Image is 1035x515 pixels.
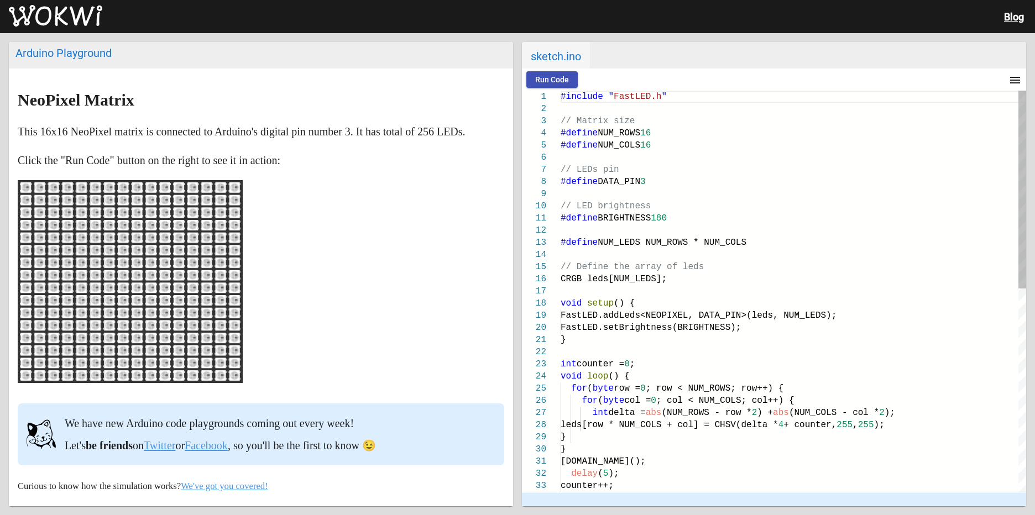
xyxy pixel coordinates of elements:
div: 19 [522,309,546,322]
div: 27 [522,407,546,419]
span: 0 [624,359,630,369]
div: We have new Arduino code playgrounds coming out every week! Let's on or , so you'll be the first ... [65,412,376,456]
span: 5 [603,469,609,479]
span: ( [598,469,603,479]
span: } [561,335,566,345]
button: Run Code [526,71,578,88]
p: Click the "Run Code" button on the right to see it in action: [18,151,504,169]
span: #define [561,128,598,138]
span: FastLED.addLeds<NEOPIXEL, DATA_PIN>(leds, NUM_LE [561,311,816,320]
span: FastLED.setBrightness(BRIGHTNESS); [561,323,741,333]
span: NUM_LEDS NUM_ROWS * NUM_COLS [598,238,746,248]
span: (NUM_ROWS - row * [661,408,751,418]
div: 24 [522,370,546,382]
span: setup [587,298,614,308]
div: 11 [522,212,546,224]
span: } [561,444,566,454]
span: int [561,359,577,369]
span: // LEDs pin [561,165,619,175]
div: 16 [522,273,546,285]
span: delta = [608,408,645,418]
div: 8 [522,176,546,188]
a: Facebook [185,439,228,451]
div: 1 [522,91,546,103]
div: 34 [522,492,546,504]
span: ( [587,383,593,393]
span: CRGB leds[NUM_LEDS]; [561,274,667,284]
span: ) + [757,408,773,418]
span: 2 [752,408,757,418]
span: byte [593,383,614,393]
strong: be friends [86,439,133,451]
span: #define [561,140,598,150]
div: 14 [522,249,546,261]
span: " [661,92,667,102]
span: () { [608,371,629,381]
span: ); [874,420,885,430]
span: 255 [858,420,874,430]
div: 17 [522,285,546,297]
span: for [571,383,587,393]
span: #include [561,92,603,102]
span: #define [561,238,598,248]
div: 22 [522,346,546,358]
span: Run Code [535,75,569,84]
div: Arduino Playground [15,46,506,60]
div: 9 [522,188,546,200]
div: 25 [522,382,546,395]
div: 23 [522,358,546,370]
span: NUM_ROWS [598,128,640,138]
div: 2 [522,103,546,115]
span: " [608,92,614,102]
span: byte [603,396,624,406]
span: () { [614,298,635,308]
span: leds[row * NUM_COLS + col] = CHSV(delta * [561,420,778,430]
span: void [561,371,582,381]
span: [DOMAIN_NAME](); [561,456,646,466]
span: ); [608,469,619,479]
div: 21 [522,334,546,346]
div: 10 [522,200,546,212]
span: } [561,432,566,442]
span: BRIGHTNESS [598,213,651,223]
span: for [582,396,598,406]
span: + counter, [783,420,837,430]
div: 31 [522,455,546,467]
mat-icon: menu [1008,73,1022,87]
div: 15 [522,261,546,273]
span: #define [561,177,598,187]
span: 255 [837,420,853,430]
div: 18 [522,297,546,309]
span: // Define the array of leds [561,262,704,272]
div: 7 [522,164,546,176]
span: (NUM_COLS - col * [789,408,879,418]
span: void [561,298,582,308]
div: 26 [522,395,546,407]
p: This 16x16 NeoPixel matrix is connected to Arduino's digital pin number 3. It has total of 256 LEDs. [18,123,504,140]
div: 29 [522,431,546,443]
span: row = [614,383,640,393]
span: 0 [640,383,646,393]
span: loop [587,371,608,381]
div: 20 [522,322,546,334]
span: ; [630,359,635,369]
span: counter = [577,359,624,369]
span: 2 [879,408,885,418]
div: 30 [522,443,546,455]
div: 6 [522,151,546,164]
small: Curious to know how the simulation works? [18,481,268,491]
span: col = [624,396,651,406]
a: Twitter [144,439,175,451]
span: delay [571,469,598,479]
img: Wokwi [9,5,102,27]
span: 4 [778,420,784,430]
div: 3 [522,115,546,127]
span: sketch.ino [522,42,590,69]
h2: NeoPixel Matrix [18,91,504,109]
span: abs [646,408,662,418]
span: // Matrix size [561,116,635,126]
div: 4 [522,127,546,139]
span: 180 [651,213,667,223]
span: ; col < NUM_COLS; col++) { [656,396,794,406]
